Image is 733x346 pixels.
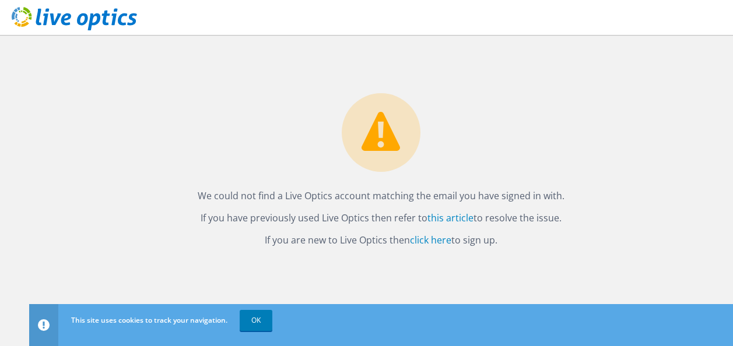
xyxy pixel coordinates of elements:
a: click here [410,234,451,246]
span: This site uses cookies to track your navigation. [71,315,227,325]
a: this article [427,211,474,224]
p: If you are new to Live Optics then to sign up. [41,232,721,248]
a: OK [240,310,272,331]
p: If you have previously used Live Optics then refer to to resolve the issue. [41,210,721,226]
p: We could not find a Live Optics account matching the email you have signed in with. [41,188,721,204]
